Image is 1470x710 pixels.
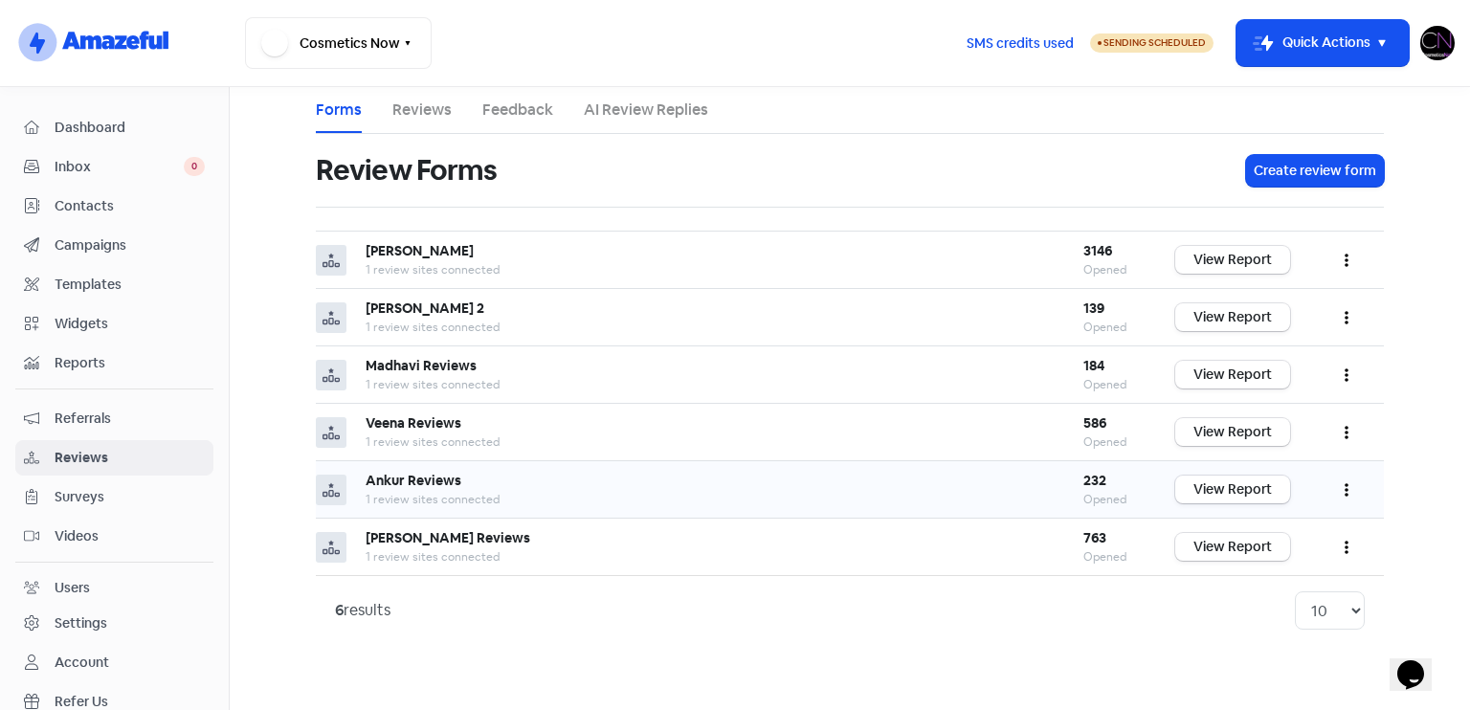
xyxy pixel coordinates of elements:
[335,600,344,620] strong: 6
[1175,361,1290,388] a: View Report
[55,275,205,295] span: Templates
[55,235,205,255] span: Campaigns
[55,578,90,598] div: Users
[1390,633,1451,691] iframe: chat widget
[366,492,500,507] span: 1 review sites connected
[335,599,390,622] div: results
[55,196,205,216] span: Contacts
[1083,548,1137,566] div: Opened
[366,300,484,317] b: [PERSON_NAME] 2
[1175,476,1290,503] a: View Report
[1175,246,1290,274] a: View Report
[15,570,213,606] a: Users
[1083,472,1106,489] b: 232
[1236,20,1409,66] button: Quick Actions
[316,99,362,122] a: Forms
[55,487,205,507] span: Surveys
[15,519,213,554] a: Videos
[366,549,500,565] span: 1 review sites connected
[15,228,213,263] a: Campaigns
[184,157,205,176] span: 0
[1083,529,1106,546] b: 763
[1175,303,1290,331] a: View Report
[366,434,500,450] span: 1 review sites connected
[55,653,109,673] div: Account
[366,242,474,259] b: [PERSON_NAME]
[1090,32,1214,55] a: Sending Scheduled
[15,479,213,515] a: Surveys
[15,345,213,381] a: Reports
[15,306,213,342] a: Widgets
[55,118,205,138] span: Dashboard
[15,440,213,476] a: Reviews
[392,99,452,122] a: Reviews
[1083,376,1137,393] div: Opened
[584,99,708,122] a: AI Review Replies
[1175,418,1290,446] a: View Report
[1083,357,1104,374] b: 184
[55,353,205,373] span: Reports
[1083,491,1137,508] div: Opened
[967,33,1074,54] span: SMS credits used
[366,529,530,546] b: [PERSON_NAME] Reviews
[55,526,205,546] span: Videos
[1103,36,1206,49] span: Sending Scheduled
[245,17,432,69] button: Cosmetics Now
[366,262,500,277] span: 1 review sites connected
[1083,414,1106,432] b: 586
[55,613,107,633] div: Settings
[15,606,213,641] a: Settings
[15,401,213,436] a: Referrals
[1083,242,1112,259] b: 3146
[55,448,205,468] span: Reviews
[1083,261,1137,278] div: Opened
[1083,433,1137,451] div: Opened
[55,157,184,177] span: Inbox
[950,32,1090,52] a: SMS credits used
[15,189,213,224] a: Contacts
[15,110,213,145] a: Dashboard
[1083,319,1137,336] div: Opened
[482,99,553,122] a: Feedback
[316,140,497,201] h1: Review Forms
[1083,300,1104,317] b: 139
[1175,533,1290,561] a: View Report
[15,267,213,302] a: Templates
[366,320,500,335] span: 1 review sites connected
[366,472,461,489] b: Ankur Reviews
[1420,26,1455,60] img: User
[55,409,205,429] span: Referrals
[15,645,213,680] a: Account
[366,377,500,392] span: 1 review sites connected
[1246,155,1384,187] button: Create review form
[15,149,213,185] a: Inbox 0
[55,314,205,334] span: Widgets
[366,414,461,432] b: Veena Reviews
[366,357,477,374] b: Madhavi Reviews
